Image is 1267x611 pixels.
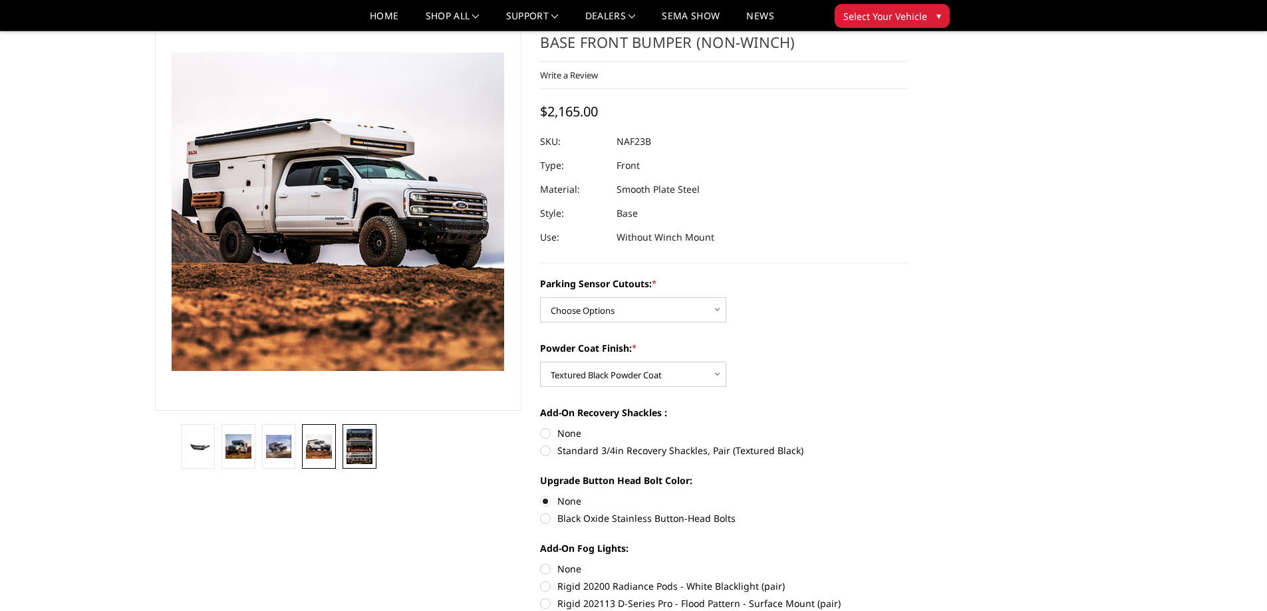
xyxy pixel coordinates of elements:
[155,12,522,411] a: 2023-2025 Ford F250-350 - Freedom Series - Base Front Bumper (non-winch)
[540,12,907,62] h1: [DATE]-[DATE] Ford F250-350 - Freedom Series - Base Front Bumper (non-winch)
[540,154,607,178] dt: Type:
[506,11,559,31] a: Support
[585,11,636,31] a: Dealers
[540,511,907,525] label: Black Oxide Stainless Button-Head Bolts
[1200,547,1267,611] iframe: Chat Widget
[185,440,211,452] img: 2023-2025 Ford F250-350 - Freedom Series - Base Front Bumper (non-winch)
[540,579,907,593] label: Rigid 20200 Radiance Pods - White Blacklight (pair)
[540,178,607,201] dt: Material:
[540,494,907,508] label: None
[540,225,607,249] dt: Use:
[540,69,598,81] a: Write a Review
[540,541,907,555] label: Add-On Fog Lights:
[540,443,907,457] label: Standard 3/4in Recovery Shackles, Pair (Textured Black)
[540,473,907,487] label: Upgrade Button Head Bolt Color:
[936,9,941,23] span: ▾
[347,429,372,464] img: Multiple lighting options
[540,341,907,355] label: Powder Coat Finish:
[225,434,251,458] img: 2023-2025 Ford F250-350 - Freedom Series - Base Front Bumper (non-winch)
[540,596,907,610] label: Rigid 202113 D-Series Pro - Flood Pattern - Surface Mount (pair)
[617,154,640,178] dd: Front
[540,201,607,225] dt: Style:
[540,426,907,440] label: None
[835,4,950,28] button: Select Your Vehicle
[540,406,907,420] label: Add-On Recovery Shackles :
[540,102,598,120] span: $2,165.00
[617,130,651,154] dd: NAF23B
[617,225,714,249] dd: Without Winch Mount
[426,11,480,31] a: shop all
[662,11,720,31] a: SEMA Show
[306,434,332,459] img: 2023-2025 Ford F250-350 - Freedom Series - Base Front Bumper (non-winch)
[540,130,607,154] dt: SKU:
[617,201,638,225] dd: Base
[746,11,774,31] a: News
[266,435,292,459] img: 2023-2025 Ford F250-350 - Freedom Series - Base Front Bumper (non-winch)
[370,11,398,31] a: Home
[540,562,907,576] label: None
[843,9,927,23] span: Select Your Vehicle
[540,277,907,291] label: Parking Sensor Cutouts:
[617,178,700,201] dd: Smooth Plate Steel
